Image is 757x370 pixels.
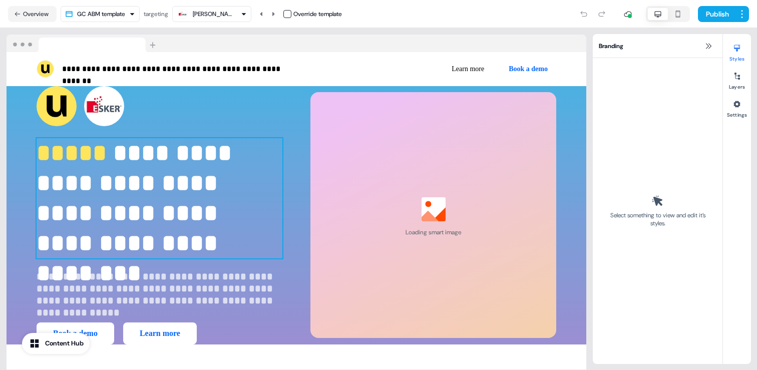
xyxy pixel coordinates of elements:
div: Book a demoLearn more [37,322,282,344]
button: Learn more [444,60,492,78]
button: Book a demo [500,60,556,78]
button: Book a demo [37,322,114,344]
button: Settings [723,96,751,118]
div: Branding [593,34,722,58]
button: Layers [723,68,751,90]
div: Override template [293,9,342,19]
div: targeting [144,9,168,19]
div: Loading smart image [406,227,462,237]
div: [PERSON_NAME] [193,9,233,19]
img: Browser topbar [7,35,160,53]
div: GC ABM template [77,9,125,19]
button: Overview [8,6,57,22]
button: Content Hub [22,333,90,354]
div: Content Hub [45,338,84,348]
div: ImageLoading smart image [310,86,556,344]
div: Learn moreBook a demo [300,60,556,78]
button: Styles [723,40,751,62]
button: Publish [698,6,735,22]
button: [PERSON_NAME] [172,6,251,22]
div: Select something to view and edit it’s styles. [607,211,708,227]
button: Learn more [123,322,197,344]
